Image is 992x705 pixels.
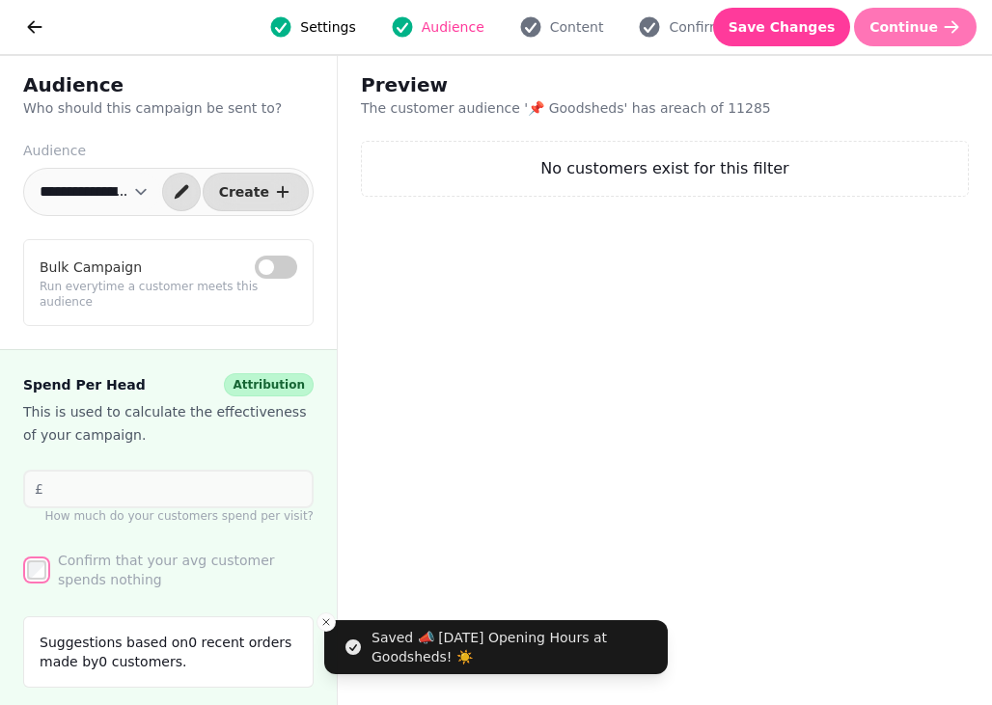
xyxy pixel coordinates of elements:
[23,508,314,524] p: How much do your customers spend per visit?
[23,141,314,160] label: Audience
[23,71,314,98] h2: Audience
[15,8,54,46] button: go back
[372,628,660,666] div: Saved 📣 [DATE] Opening Hours at Goodsheds! ☀️
[869,20,938,34] span: Continue
[58,551,310,589] label: Confirm that your avg customer spends nothing
[317,612,336,632] button: Close toast
[40,256,142,279] label: Bulk Campaign
[669,17,722,37] span: Confirm
[422,17,484,37] span: Audience
[219,185,269,199] span: Create
[40,633,297,671] p: Suggestions based on 0 recent orders made by 0 customers.
[540,157,788,180] p: No customers exist for this filter
[550,17,604,37] span: Content
[300,17,355,37] span: Settings
[23,98,314,118] p: Who should this campaign be sent to?
[361,71,731,98] h2: Preview
[729,20,836,34] span: Save Changes
[23,373,146,396] span: Spend Per Head
[40,279,297,310] p: Run everytime a customer meets this audience
[23,400,314,447] p: This is used to calculate the effectiveness of your campaign.
[224,373,314,396] div: Attribution
[203,173,309,211] button: Create
[854,8,977,46] button: Continue
[713,8,851,46] button: Save Changes
[361,98,855,118] p: The customer audience ' 📌 Goodsheds ' has a reach of 11285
